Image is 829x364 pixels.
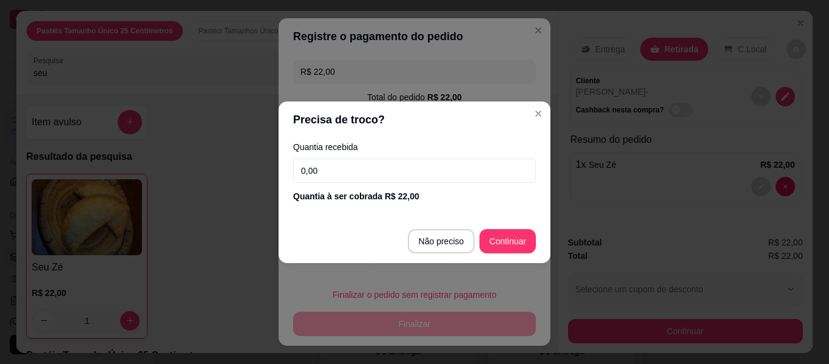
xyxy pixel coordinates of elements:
[408,229,475,253] button: Não preciso
[279,101,550,138] header: Precisa de troco?
[479,229,536,253] button: Continuar
[529,104,548,123] button: Close
[293,143,536,151] label: Quantia recebida
[293,190,536,202] div: Quantia à ser cobrada R$ 22,00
